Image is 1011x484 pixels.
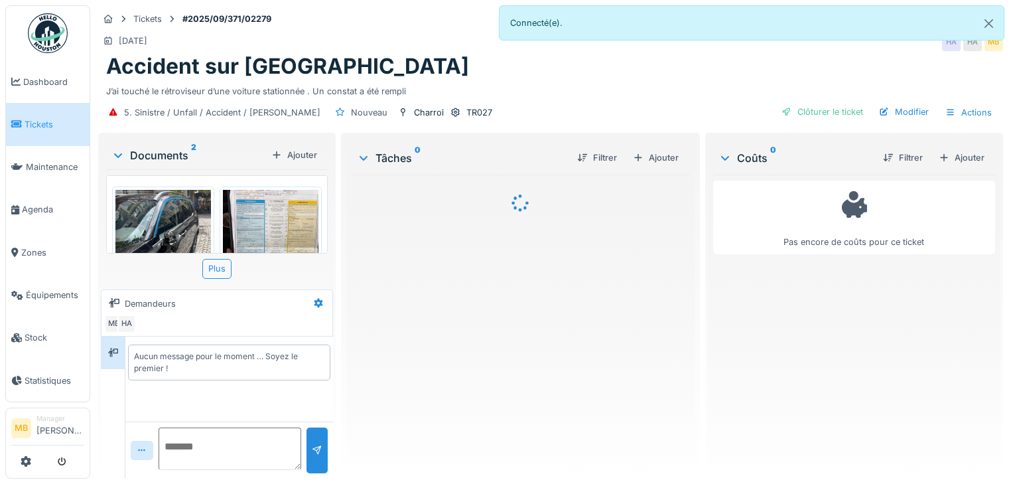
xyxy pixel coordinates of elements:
[466,106,492,119] div: TR027
[177,13,277,25] strong: #2025/09/371/02279
[351,106,387,119] div: Nouveau
[23,76,84,88] span: Dashboard
[28,13,68,53] img: Badge_color-CXgf-gQk.svg
[25,118,84,131] span: Tickets
[776,103,868,121] div: Clôturer le ticket
[26,289,84,301] span: Équipements
[6,359,90,402] a: Statistiques
[722,187,986,248] div: Pas encore de coûts pour ce ticket
[104,315,123,333] div: MB
[125,297,176,310] div: Demandeurs
[6,231,90,274] a: Zones
[499,5,1004,40] div: Connecté(e).
[878,149,928,167] div: Filtrer
[266,146,322,164] div: Ajouter
[111,147,266,163] div: Documents
[6,60,90,103] a: Dashboard
[770,150,776,166] sup: 0
[106,54,469,79] h1: Accident sur [GEOGRAPHIC_DATA]
[718,150,872,166] div: Coûts
[25,374,84,387] span: Statistiques
[36,414,84,424] div: Manager
[124,106,320,119] div: 5. Sinistre / Unfall / Accident / [PERSON_NAME]
[942,33,961,51] div: HA
[6,103,90,145] a: Tickets
[963,33,982,51] div: HA
[357,150,567,166] div: Tâches
[202,259,232,278] div: Plus
[874,103,934,121] div: Modifier
[11,418,31,438] li: MB
[106,80,995,98] div: J’ai touché le rétroviseur d’une voiture stationnée . Un constat a été rempli
[191,147,196,163] sup: 2
[6,317,90,359] a: Stock
[6,189,90,231] a: Agenda
[117,315,136,333] div: HA
[6,274,90,316] a: Équipements
[223,190,318,317] img: tdricdoc62he9p2jfu4q30pbz649
[415,150,421,166] sup: 0
[36,414,84,442] li: [PERSON_NAME]
[11,414,84,445] a: MB Manager[PERSON_NAME]
[26,161,84,173] span: Maintenance
[21,246,84,259] span: Zones
[984,33,1003,51] div: MB
[933,149,990,167] div: Ajouter
[25,331,84,344] span: Stock
[572,149,622,167] div: Filtrer
[939,103,998,122] div: Actions
[22,203,84,216] span: Agenda
[133,13,162,25] div: Tickets
[6,146,90,189] a: Maintenance
[414,106,444,119] div: Charroi
[974,6,1004,41] button: Close
[119,35,147,47] div: [DATE]
[115,190,211,317] img: pk30tujkpp3nxpw3rd4qdo4yikko
[134,351,324,374] div: Aucun message pour le moment … Soyez le premier !
[628,149,684,167] div: Ajouter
